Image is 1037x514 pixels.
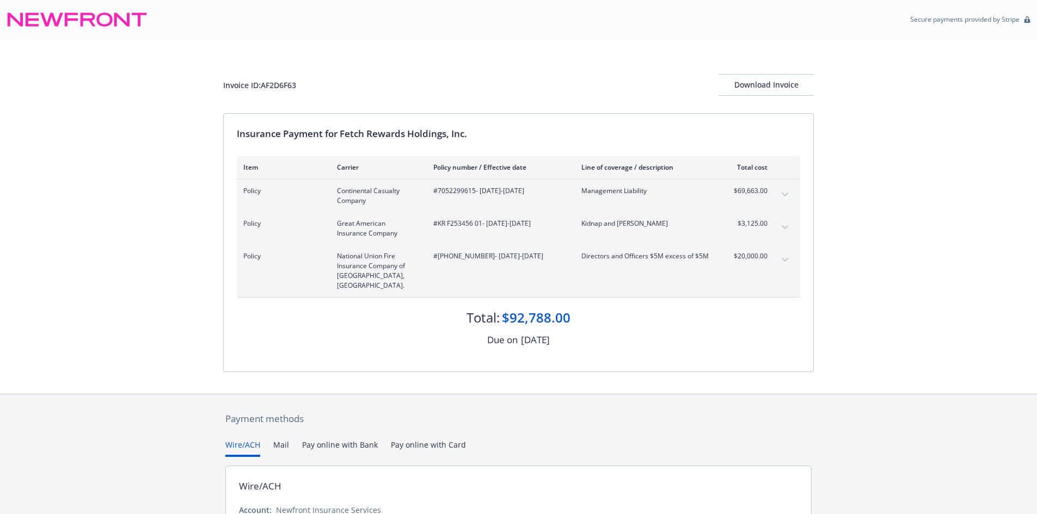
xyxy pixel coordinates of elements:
[337,251,416,290] span: National Union Fire Insurance Company of [GEOGRAPHIC_DATA], [GEOGRAPHIC_DATA].
[243,251,320,261] span: Policy
[243,219,320,228] span: Policy
[581,186,709,196] span: Management Liability
[727,251,768,261] span: $20,000.00
[243,163,320,172] div: Item
[273,439,289,457] button: Mail
[719,75,814,95] div: Download Invoice
[727,163,768,172] div: Total cost
[223,79,296,91] div: Invoice ID: AF2D6F63
[337,186,416,206] span: Continental Casualty Company
[237,245,800,297] div: PolicyNational Union Fire Insurance Company of [GEOGRAPHIC_DATA], [GEOGRAPHIC_DATA].#[PHONE_NUMBE...
[487,333,518,347] div: Due on
[391,439,466,457] button: Pay online with Card
[237,212,800,245] div: PolicyGreat American Insurance Company#KR F253456 01- [DATE]-[DATE]Kidnap and [PERSON_NAME]$3,125...
[910,15,1020,24] p: Secure payments provided by Stripe
[237,127,800,141] div: Insurance Payment for Fetch Rewards Holdings, Inc.
[776,219,794,236] button: expand content
[237,179,800,212] div: PolicyContinental Casualty Company#7052299615- [DATE]-[DATE]Management Liability$69,663.00expand ...
[727,219,768,228] span: $3,125.00
[337,163,416,172] div: Carrier
[727,186,768,196] span: $69,663.00
[433,219,564,228] span: #KR F253456 01 - [DATE]-[DATE]
[433,163,564,172] div: Policy number / Effective date
[502,308,570,327] div: $92,788.00
[521,333,550,347] div: [DATE]
[302,439,378,457] button: Pay online with Bank
[581,251,709,261] span: Directors and Officers $5M excess of $5M
[225,412,812,426] div: Payment methods
[337,219,416,238] span: Great American Insurance Company
[433,251,564,261] span: #[PHONE_NUMBER] - [DATE]-[DATE]
[225,439,260,457] button: Wire/ACH
[719,74,814,96] button: Download Invoice
[776,186,794,203] button: expand content
[581,219,709,228] span: Kidnap and [PERSON_NAME]
[433,186,564,196] span: #7052299615 - [DATE]-[DATE]
[776,251,794,269] button: expand content
[581,163,709,172] div: Line of coverage / description
[243,186,320,196] span: Policy
[467,308,500,327] div: Total:
[239,479,281,493] div: Wire/ACH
